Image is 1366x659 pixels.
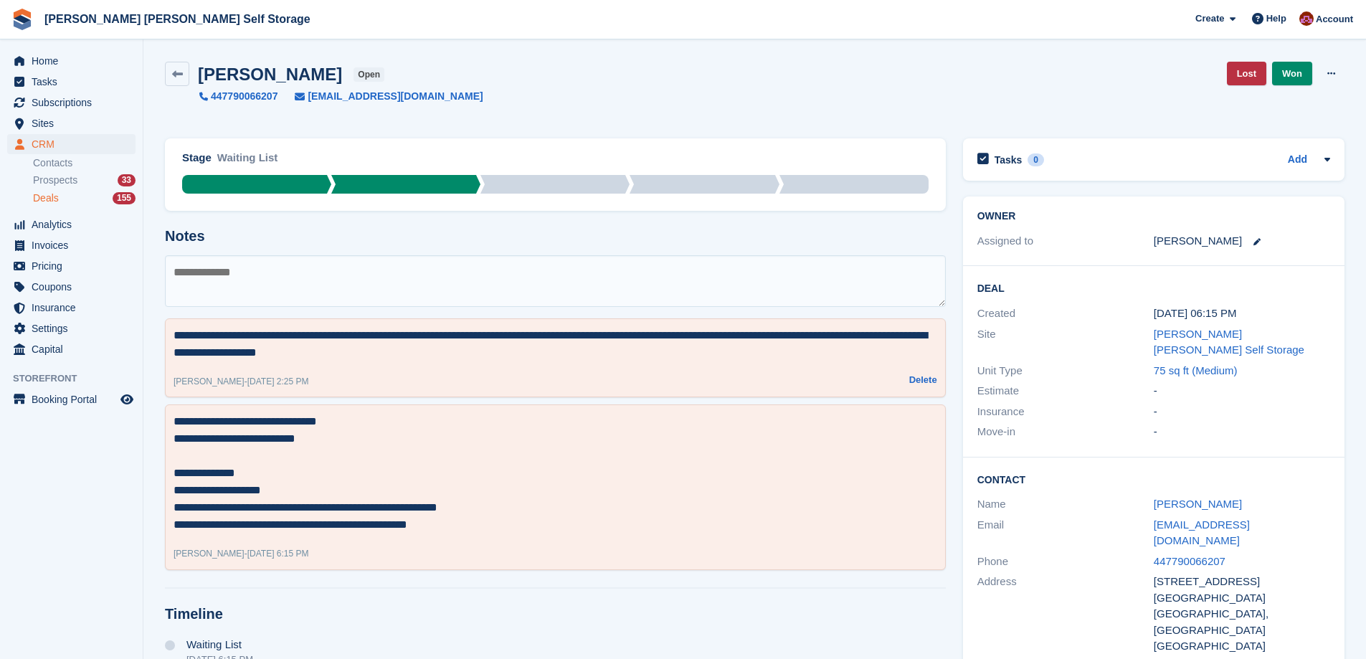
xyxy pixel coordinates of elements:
div: - [174,375,309,388]
span: [PERSON_NAME] [174,376,245,387]
a: Contacts [33,156,136,170]
span: Pricing [32,256,118,276]
div: Stage [182,150,212,166]
a: [PERSON_NAME] [PERSON_NAME] Self Storage [39,7,316,31]
div: 0 [1028,153,1044,166]
span: Create [1195,11,1224,26]
span: Capital [32,339,118,359]
span: [DATE] 2:25 PM [247,376,309,387]
span: Account [1316,12,1353,27]
a: Lost [1227,62,1266,85]
a: menu [7,113,136,133]
div: Insurance [977,404,1154,420]
span: CRM [32,134,118,154]
span: 447790066207 [211,89,278,104]
div: Created [977,305,1154,322]
div: Email [977,517,1154,549]
img: Ben Spickernell [1299,11,1314,26]
img: stora-icon-8386f47178a22dfd0bd8f6a31ec36ba5ce8667c1dd55bd0f319d3a0aa187defe.svg [11,9,33,30]
span: Waiting List [186,639,242,650]
button: Delete [909,373,937,387]
a: 447790066207 [1154,555,1225,567]
span: Analytics [32,214,118,234]
a: menu [7,214,136,234]
a: menu [7,389,136,409]
div: Unit Type [977,363,1154,379]
a: menu [7,318,136,338]
a: [PERSON_NAME] [PERSON_NAME] Self Storage [1154,328,1304,356]
div: - [174,547,309,560]
h2: Tasks [995,153,1023,166]
h2: Deal [977,280,1330,295]
div: [GEOGRAPHIC_DATA], [GEOGRAPHIC_DATA] [1154,606,1330,638]
div: - [1154,424,1330,440]
span: Booking Portal [32,389,118,409]
span: Home [32,51,118,71]
a: [EMAIL_ADDRESS][DOMAIN_NAME] [1154,518,1250,547]
a: [PERSON_NAME] [1154,498,1242,510]
a: Preview store [118,391,136,408]
a: Add [1288,152,1307,169]
span: [EMAIL_ADDRESS][DOMAIN_NAME] [308,89,483,104]
div: [DATE] 06:15 PM [1154,305,1330,322]
div: - [1154,383,1330,399]
span: Coupons [32,277,118,297]
span: Settings [32,318,118,338]
a: menu [7,235,136,255]
span: Storefront [13,371,143,386]
a: menu [7,134,136,154]
h2: Owner [977,211,1330,222]
a: menu [7,93,136,113]
h2: [PERSON_NAME] [198,65,342,84]
div: Phone [977,554,1154,570]
span: Prospects [33,174,77,187]
a: menu [7,51,136,71]
a: menu [7,339,136,359]
div: [PERSON_NAME] [1154,233,1242,250]
div: Estimate [977,383,1154,399]
div: Name [977,496,1154,513]
div: Waiting List [217,150,278,175]
div: 155 [113,192,136,204]
span: Deals [33,191,59,205]
a: [EMAIL_ADDRESS][DOMAIN_NAME] [278,89,483,104]
a: menu [7,256,136,276]
h2: Contact [977,472,1330,486]
span: Subscriptions [32,93,118,113]
span: Tasks [32,72,118,92]
div: [STREET_ADDRESS] [1154,574,1330,590]
div: Site [977,326,1154,359]
a: 75 sq ft (Medium) [1154,364,1238,376]
a: Won [1272,62,1312,85]
a: Delete [909,373,937,390]
div: Assigned to [977,233,1154,250]
a: menu [7,298,136,318]
h2: Timeline [165,606,946,622]
span: Invoices [32,235,118,255]
a: Deals 155 [33,191,136,206]
span: Insurance [32,298,118,318]
span: Help [1266,11,1286,26]
div: Move-in [977,424,1154,440]
span: open [354,67,384,82]
div: [GEOGRAPHIC_DATA] [1154,590,1330,607]
div: [GEOGRAPHIC_DATA] [1154,638,1330,655]
div: - [1154,404,1330,420]
a: menu [7,277,136,297]
span: [DATE] 6:15 PM [247,549,309,559]
a: Prospects 33 [33,173,136,188]
span: [PERSON_NAME] [174,549,245,559]
a: menu [7,72,136,92]
h2: Notes [165,228,946,245]
a: 447790066207 [199,89,278,104]
span: Sites [32,113,118,133]
div: 33 [118,174,136,186]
